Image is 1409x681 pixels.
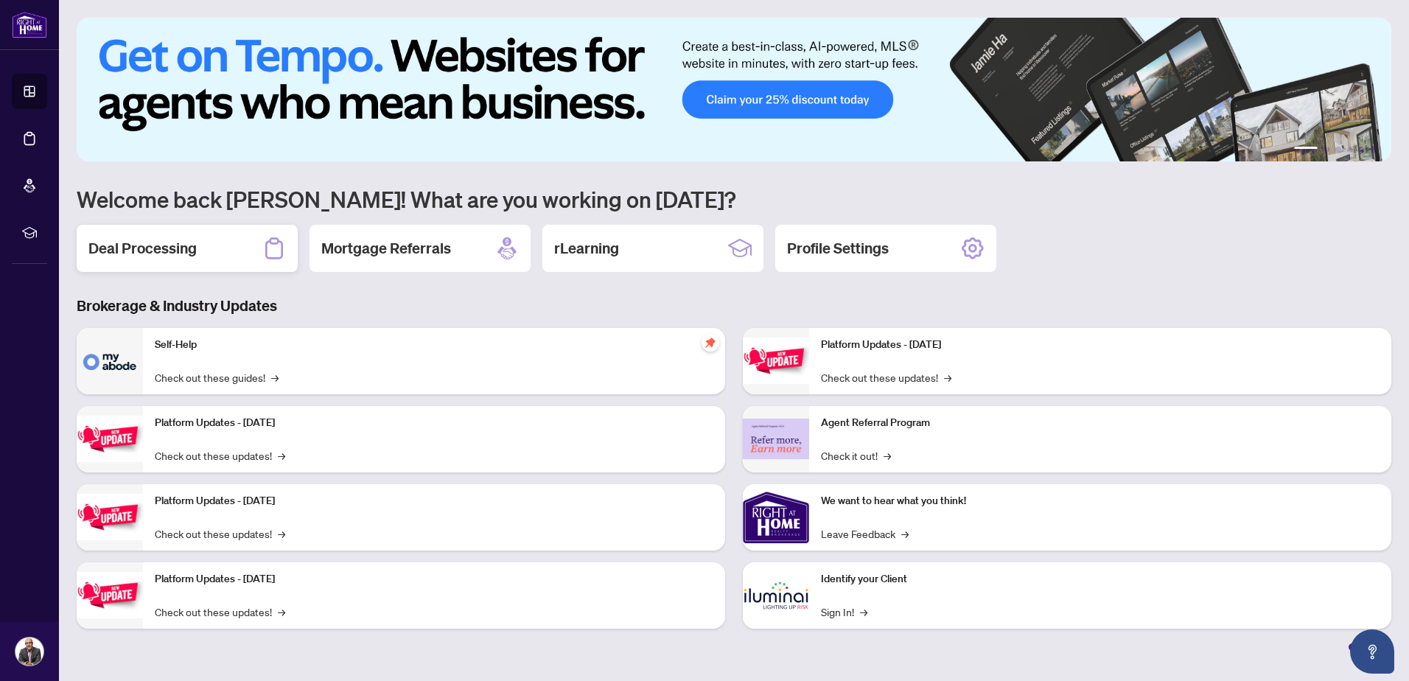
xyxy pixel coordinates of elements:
[743,419,809,459] img: Agent Referral Program
[77,185,1391,213] h1: Welcome back [PERSON_NAME]! What are you working on [DATE]?
[1371,147,1377,153] button: 6
[1350,629,1394,674] button: Open asap
[1347,147,1353,153] button: 4
[155,525,285,542] a: Check out these updates!→
[77,328,143,394] img: Self-Help
[944,369,951,385] span: →
[155,571,713,587] p: Platform Updates - [DATE]
[702,334,719,352] span: pushpin
[821,337,1380,353] p: Platform Updates - [DATE]
[271,369,279,385] span: →
[1324,147,1329,153] button: 2
[743,338,809,384] img: Platform Updates - June 23, 2025
[821,571,1380,587] p: Identify your Client
[884,447,891,464] span: →
[278,525,285,542] span: →
[155,447,285,464] a: Check out these updates!→
[1359,147,1365,153] button: 5
[743,562,809,629] img: Identify your Client
[821,415,1380,431] p: Agent Referral Program
[77,296,1391,316] h3: Brokerage & Industry Updates
[554,238,619,259] h2: rLearning
[278,604,285,620] span: →
[821,493,1380,509] p: We want to hear what you think!
[743,484,809,551] img: We want to hear what you think!
[821,447,891,464] a: Check it out!→
[155,604,285,620] a: Check out these updates!→
[88,238,197,259] h2: Deal Processing
[860,604,867,620] span: →
[1335,147,1341,153] button: 3
[77,572,143,618] img: Platform Updates - July 8, 2025
[787,238,889,259] h2: Profile Settings
[77,494,143,540] img: Platform Updates - July 21, 2025
[77,18,1391,161] img: Slide 0
[821,525,909,542] a: Leave Feedback→
[1294,147,1318,153] button: 1
[821,604,867,620] a: Sign In!→
[77,416,143,462] img: Platform Updates - September 16, 2025
[15,638,43,666] img: Profile Icon
[278,447,285,464] span: →
[821,369,951,385] a: Check out these updates!→
[155,493,713,509] p: Platform Updates - [DATE]
[155,369,279,385] a: Check out these guides!→
[155,337,713,353] p: Self-Help
[155,415,713,431] p: Platform Updates - [DATE]
[901,525,909,542] span: →
[12,11,47,38] img: logo
[321,238,451,259] h2: Mortgage Referrals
